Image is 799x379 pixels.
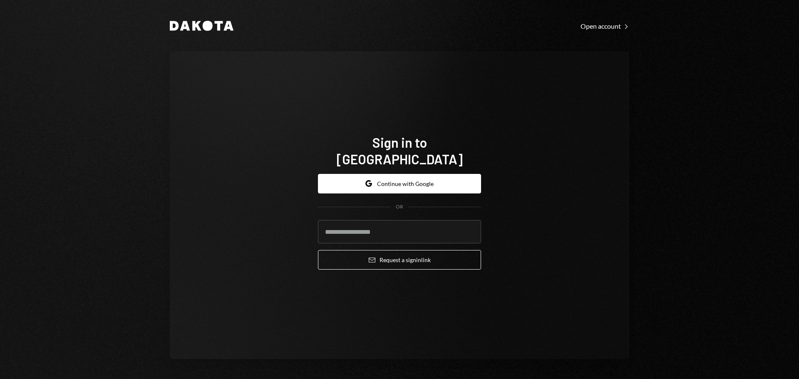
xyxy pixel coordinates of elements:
[318,134,481,167] h1: Sign in to [GEOGRAPHIC_DATA]
[581,22,629,30] div: Open account
[396,203,403,211] div: OR
[318,250,481,270] button: Request a signinlink
[581,21,629,30] a: Open account
[318,174,481,193] button: Continue with Google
